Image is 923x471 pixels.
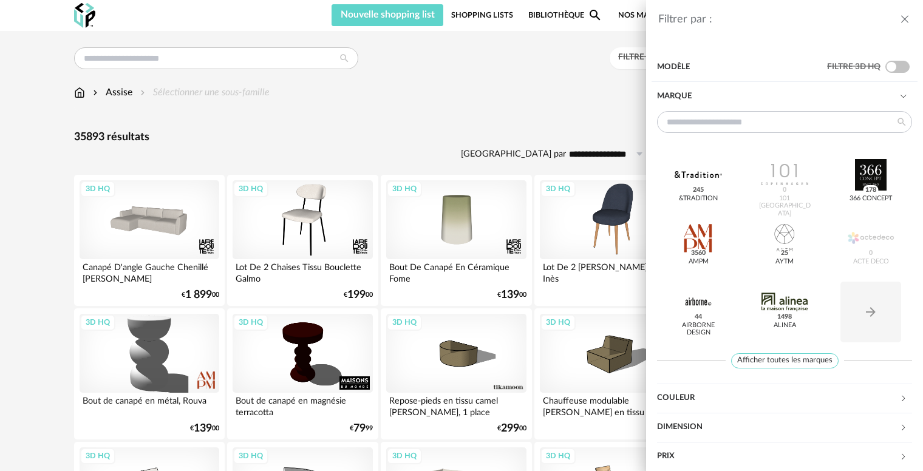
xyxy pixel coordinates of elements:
[657,413,912,442] div: Dimension
[657,111,912,384] div: Marque
[775,312,794,322] span: 1498
[672,322,725,337] div: Airborne Design
[775,258,794,266] div: AYTM
[774,322,796,330] div: Alinea
[731,353,839,368] span: Afficher toutes les marques
[827,63,880,71] span: Filtre 3D HQ
[840,282,901,342] button: Arrow Right icon
[657,82,899,111] div: Marque
[658,13,899,27] div: Filtrer par :
[657,53,827,82] div: Modèle
[689,258,709,266] div: AMPM
[693,312,704,322] span: 44
[899,12,911,28] button: close drawer
[657,82,912,111] div: Marque
[689,249,708,259] span: 3560
[850,195,892,203] div: 366 Concept
[691,185,706,195] span: 245
[679,195,718,203] div: &tradition
[657,442,899,471] div: Prix
[863,185,879,195] span: 178
[657,384,899,413] div: Couleur
[657,413,899,442] div: Dimension
[779,249,791,259] span: 25
[863,308,878,316] span: Arrow Right icon
[657,384,912,413] div: Couleur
